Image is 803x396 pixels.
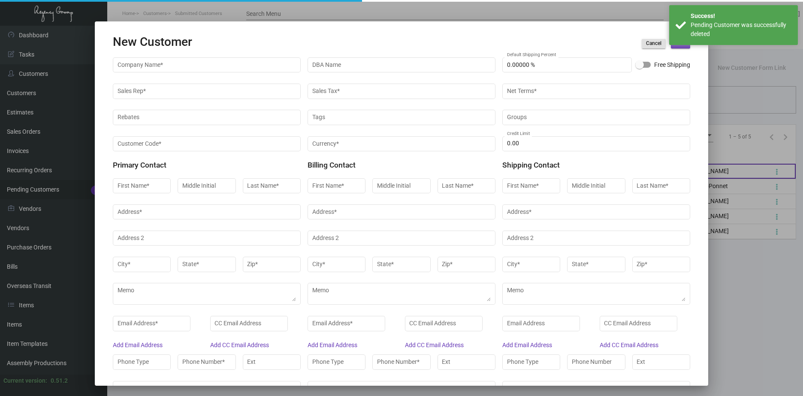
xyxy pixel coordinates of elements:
div: 0.51.2 [51,376,68,385]
input: Enter a location [118,208,296,215]
span: Free Shipping [654,60,690,70]
button: Cancel [642,39,666,48]
div: Success! [691,12,791,21]
div: Pending Customer was successfully deleted [691,21,791,39]
span: Cancel [646,40,661,47]
div: Add CC Email Address [405,341,495,350]
div: Add Email Address [113,341,203,350]
h5: Billing Contact [308,161,495,170]
h2: New Customer [113,35,192,49]
div: Current version: [3,376,47,385]
input: Enter a location [507,208,686,215]
div: Add Email Address [308,341,398,350]
input: Enter a location [312,208,491,215]
div: Add CC Email Address [210,341,301,350]
h5: Primary Contact [113,161,301,170]
h5: Shipping Contact [502,161,690,170]
div: Add CC Email Address [600,341,690,350]
div: Add Email Address [502,341,593,350]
